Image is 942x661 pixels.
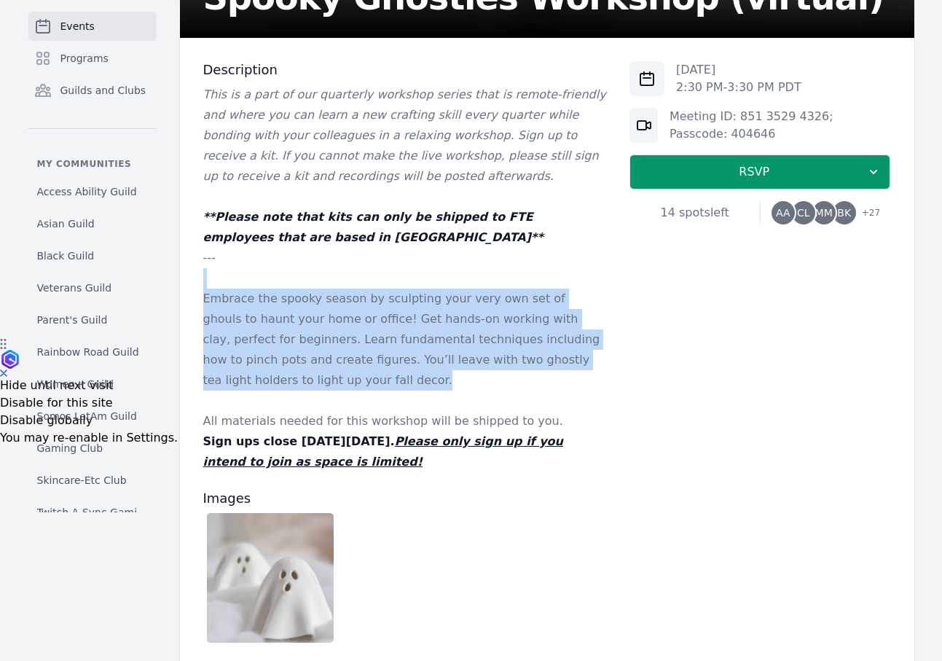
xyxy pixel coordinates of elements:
em: **Please note that kits can only be shipped to FTE employees that are based in [GEOGRAPHIC_DATA]** [203,210,543,244]
p: [DATE] [676,61,801,79]
h3: Description [203,61,607,79]
span: Rainbow Road Guild [37,345,139,359]
span: MM [815,208,833,218]
p: All materials needed for this workshop will be shipped to you. [203,411,607,431]
a: Skincare-Etc Club [28,467,157,493]
a: Black Guild [28,243,157,269]
span: Veterans Guild [37,281,112,295]
a: Somos LatAm Guild [28,403,157,429]
img: Screenshot%202025-08-18%20at%2011.44.36%E2%80%AFAM.png [207,513,334,643]
p: 2:30 PM - 3:30 PM PDT [676,79,801,96]
span: Twitch A-Sync Gaming (TAG) Club [37,505,148,520]
span: Parent's Guild [37,313,108,327]
h3: Images [203,490,607,507]
a: Parent's Guild [28,307,157,333]
span: Skincare-Etc Club [37,473,127,488]
a: Twitch A-Sync Gaming (TAG) Club [28,499,157,525]
span: AA [776,208,790,218]
span: Asian Guild [37,216,95,231]
p: Embrace the spooky season by sculpting your very own set of ghouls to haunt your home or office! ... [203,289,607,391]
span: RSVP [642,163,866,181]
span: Black Guild [37,249,95,263]
strong: Sign ups close [DATE][DATE]. [203,434,563,469]
div: 14 spots left [629,204,760,222]
span: Access Ability Guild [37,184,137,199]
a: Rainbow Road Guild [28,339,157,365]
p: My communities [28,158,157,170]
a: Access Ability Guild [28,179,157,205]
p: --- [203,248,607,268]
em: This is a part of our quarterly workshop series that is remote-friendly and where you can learn a... [203,87,606,183]
span: Women+ Guild [37,377,114,391]
a: Guilds and Clubs [28,76,157,105]
span: BK [837,208,851,218]
a: Women+ Guild [28,371,157,397]
a: Meeting ID: 851 3529 4326; Passcode: 404646 [670,109,833,141]
u: Please only sign up if you intend to join as space is limited! [203,434,563,469]
span: + 27 [853,204,880,224]
span: Gaming Club [37,441,103,455]
span: Programs [60,51,109,66]
span: Guilds and Clubs [60,83,146,98]
a: Veterans Guild [28,275,157,301]
span: Somos LatAm Guild [37,409,137,423]
a: Gaming Club [28,435,157,461]
nav: Sidebar [28,12,157,512]
a: Events [28,12,157,41]
button: RSVP [629,155,890,189]
a: Asian Guild [28,211,157,237]
span: Events [60,19,95,34]
a: Programs [28,44,157,73]
span: CL [797,208,810,218]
